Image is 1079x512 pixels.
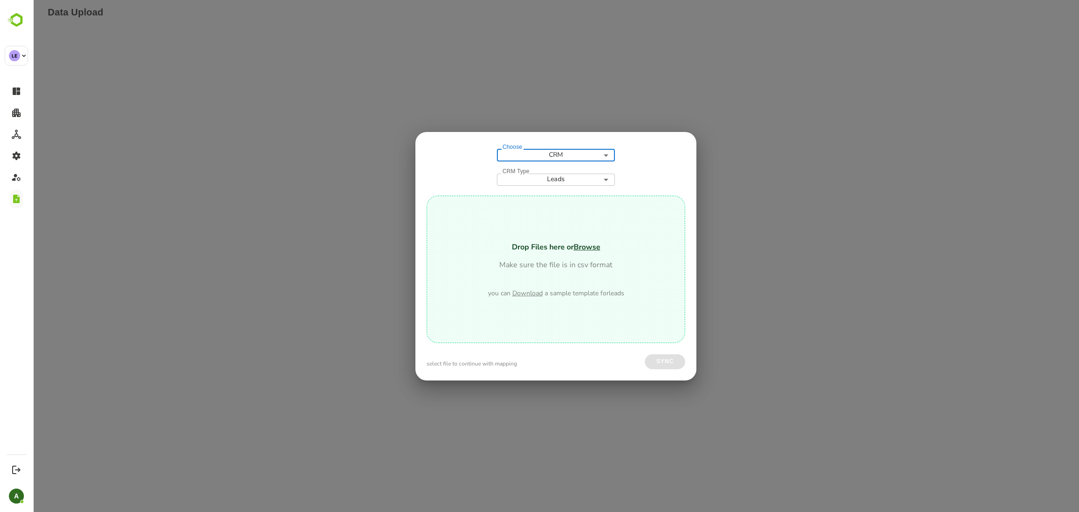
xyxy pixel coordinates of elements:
[455,289,591,298] p: you can a sample template for leads
[470,167,496,175] label: CRM Type
[541,242,568,252] span: Browse
[10,463,22,476] button: Logout
[9,50,20,61] div: LE
[466,242,580,252] p: Drop Files here or
[464,149,582,161] div: CRM
[466,260,580,270] p: Make sure the file is in csv format
[470,143,489,151] label: Choose
[480,289,510,298] span: Download
[394,360,484,367] p: select file to continue with mapping
[5,11,29,29] img: BambooboxLogoMark.f1c84d78b4c51b1a7b5f700c9845e183.svg
[464,174,582,185] div: Leads
[9,489,24,504] div: A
